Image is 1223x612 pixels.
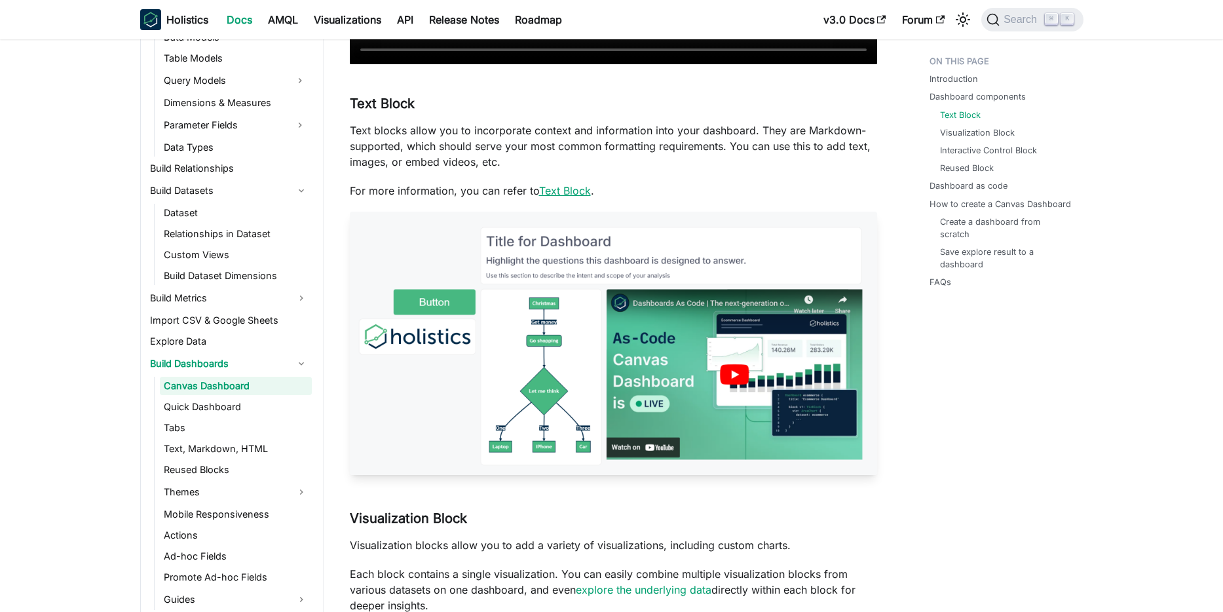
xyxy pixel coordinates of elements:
a: v3.0 Docs [816,9,894,30]
a: Release Notes [421,9,507,30]
kbd: K [1061,13,1074,25]
a: Interactive Control Block [940,144,1037,157]
a: Roadmap [507,9,570,30]
a: API [389,9,421,30]
a: Parameter Fields [160,115,288,136]
a: Canvas Dashboard [160,377,312,395]
a: Dashboard components [930,90,1026,103]
a: Text Block [940,109,981,121]
a: Dashboard as code [930,180,1007,192]
a: Guides [160,589,312,610]
button: Search (Command+K) [981,8,1083,31]
a: Tabs [160,419,312,437]
a: Text Block [539,184,591,197]
a: Themes [160,482,312,503]
h3: Visualization Block [350,510,877,527]
button: Expand sidebar category 'Parameter Fields' [288,115,312,136]
a: Ad-hoc Fields [160,547,312,565]
span: Search [1000,14,1045,26]
kbd: ⌘ [1045,13,1058,25]
a: How to create a Canvas Dashboard [930,198,1071,210]
p: Visualization blocks allow you to add a variety of visualizations, including custom charts. [350,537,877,553]
button: Switch between dark and light mode (currently light mode) [952,9,973,30]
p: Text blocks allow you to incorporate context and information into your dashboard. They are Markdo... [350,123,877,170]
a: Build Datasets [146,180,312,201]
a: Query Models [160,70,288,91]
a: Dataset [160,204,312,222]
a: Explore Data [146,332,312,351]
nav: Docs sidebar [127,39,324,612]
a: Data Types [160,138,312,157]
a: Save explore result to a dashboard [940,246,1070,271]
a: Promote Ad-hoc Fields [160,568,312,586]
a: Build Metrics [146,288,312,309]
a: Create a dashboard from scratch [940,216,1070,240]
a: FAQs [930,276,951,288]
b: Holistics [166,12,208,28]
a: explore the underlying data [576,583,711,596]
a: Import CSV & Google Sheets [146,311,312,330]
a: Forum [894,9,952,30]
a: Text, Markdown, HTML [160,440,312,458]
a: Visualization Block [940,126,1015,139]
a: Relationships in Dataset [160,225,312,243]
a: Quick Dashboard [160,398,312,416]
a: Docs [219,9,260,30]
h3: Text Block [350,96,877,112]
a: Actions [160,526,312,545]
p: For more information, you can refer to . [350,183,877,199]
img: Holistics [140,9,161,30]
a: Table Models [160,49,312,67]
a: AMQL [260,9,306,30]
a: Build Dashboards [146,353,312,374]
a: Introduction [930,73,978,85]
button: Expand sidebar category 'Query Models' [288,70,312,91]
a: Build Dataset Dimensions [160,267,312,285]
a: Mobile Responsiveness [160,505,312,524]
a: Dimensions & Measures [160,94,312,112]
a: Reused Blocks [160,461,312,479]
img: reporting-intro-to-blocks-text-blocks [350,212,877,476]
a: Custom Views [160,246,312,264]
a: Reused Block [940,162,994,174]
a: Visualizations [306,9,389,30]
a: Build Relationships [146,159,312,178]
a: HolisticsHolistics [140,9,208,30]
